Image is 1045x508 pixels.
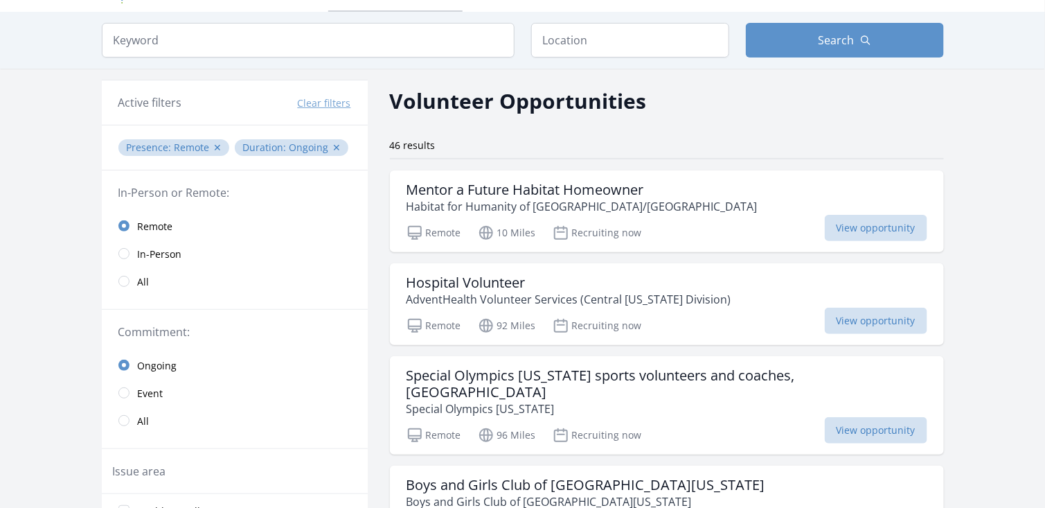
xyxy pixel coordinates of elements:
span: Search [819,32,855,49]
input: Location [531,23,729,58]
button: Search [746,23,944,58]
p: 10 Miles [478,225,536,241]
a: All [102,407,368,435]
legend: Commitment: [118,324,351,340]
p: Remote [407,427,461,444]
p: AdventHealth Volunteer Services (Central [US_STATE] Division) [407,291,731,308]
h2: Volunteer Opportunities [390,85,647,116]
a: Ongoing [102,351,368,379]
p: Recruiting now [553,427,642,444]
button: ✕ [333,141,341,155]
span: All [138,414,150,428]
a: All [102,268,368,295]
h3: Active filters [118,94,182,111]
legend: In-Person or Remote: [118,184,351,201]
p: 96 Miles [478,427,536,444]
h3: Special Olympics [US_STATE] sports volunteers and coaches, [GEOGRAPHIC_DATA] [407,367,927,401]
a: Mentor a Future Habitat Homeowner Habitat for Humanity of [GEOGRAPHIC_DATA]/[GEOGRAPHIC_DATA] Rem... [390,170,944,252]
span: View opportunity [825,308,927,334]
span: Duration : [243,141,289,154]
a: In-Person [102,240,368,268]
a: Remote [102,212,368,240]
h3: Hospital Volunteer [407,274,731,291]
h3: Boys and Girls Club of [GEOGRAPHIC_DATA][US_STATE] [407,477,765,493]
a: Special Olympics [US_STATE] sports volunteers and coaches, [GEOGRAPHIC_DATA] Special Olympics [US... [390,356,944,455]
span: Ongoing [138,359,177,373]
legend: Issue area [113,463,166,480]
a: Hospital Volunteer AdventHealth Volunteer Services (Central [US_STATE] Division) Remote 92 Miles ... [390,263,944,345]
input: Keyword [102,23,515,58]
h3: Mentor a Future Habitat Homeowner [407,182,758,198]
span: 46 results [390,139,436,152]
p: Remote [407,317,461,334]
p: Special Olympics [US_STATE] [407,401,927,417]
span: In-Person [138,247,182,261]
button: ✕ [214,141,222,155]
span: Ongoing [289,141,329,154]
button: Clear filters [298,96,351,110]
p: Recruiting now [553,317,642,334]
p: Habitat for Humanity of [GEOGRAPHIC_DATA]/[GEOGRAPHIC_DATA] [407,198,758,215]
p: Recruiting now [553,225,642,241]
span: Event [138,387,163,401]
p: 92 Miles [478,317,536,334]
p: Remote [407,225,461,241]
span: Presence : [127,141,175,154]
a: Event [102,379,368,407]
span: Remote [175,141,210,154]
span: All [138,275,150,289]
span: View opportunity [825,215,927,241]
span: Remote [138,220,173,234]
span: View opportunity [825,417,927,444]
